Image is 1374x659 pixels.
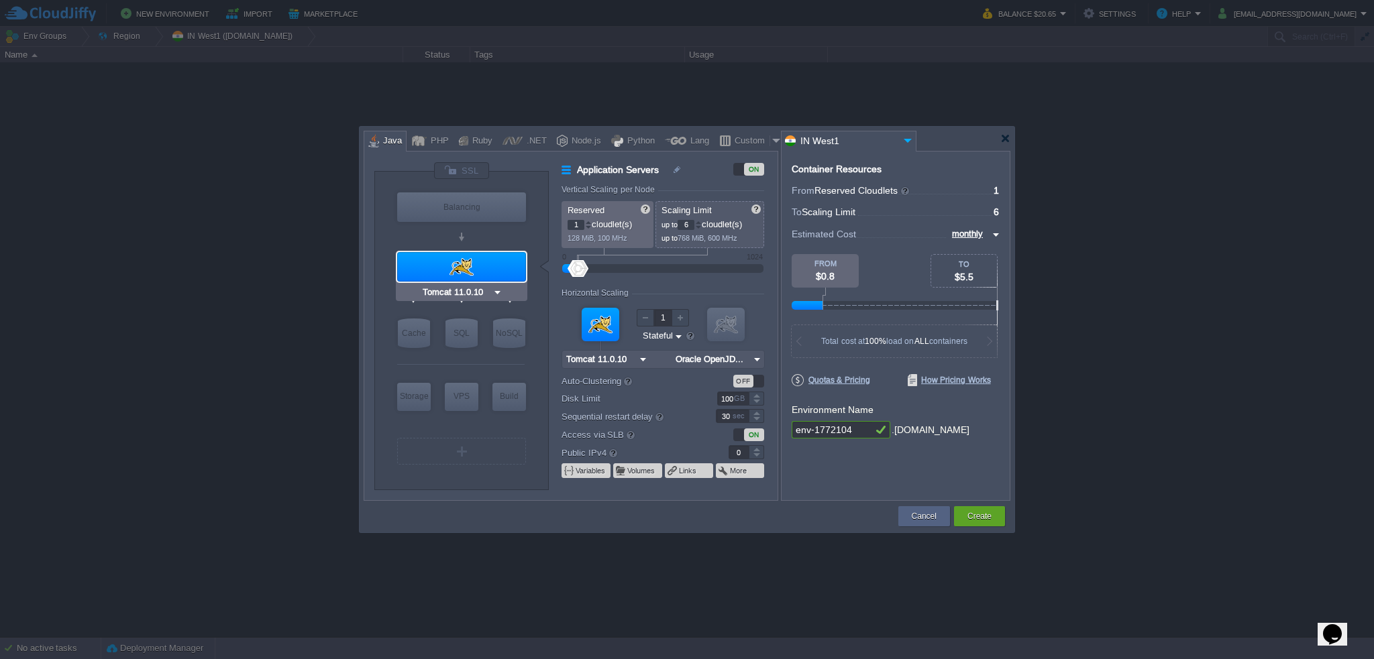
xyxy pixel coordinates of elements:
label: Sequential restart delay [562,409,698,424]
div: Lang [686,131,709,152]
div: Node.js [568,131,601,152]
span: $0.8 [816,271,835,282]
div: .[DOMAIN_NAME] [892,421,969,439]
div: Container Resources [792,164,882,174]
div: SQL Databases [445,318,478,348]
div: Load Balancer [397,192,526,222]
p: cloudlet(s) [568,216,649,230]
label: Access via SLB [562,427,698,442]
div: NoSQL [493,318,525,348]
span: Scaling Limit [802,206,855,217]
button: Links [679,465,698,476]
span: To [792,206,802,217]
div: VPS [445,383,478,410]
iframe: chat widget [1318,605,1361,646]
label: Auto-Clustering [562,373,698,388]
div: Application Servers [397,252,526,282]
span: 128 MiB, 100 MHz [568,234,627,242]
div: Build Node [492,383,526,411]
span: Estimated Cost [792,227,856,241]
div: Create New Layer [397,438,526,465]
div: PHP [427,131,449,152]
span: $5.5 [955,272,973,282]
span: up to [662,234,678,242]
div: 1024 [747,253,763,261]
span: Reserved [568,205,604,215]
div: sec [733,410,747,422]
button: Create [967,510,992,523]
div: SQL [445,318,478,348]
button: Volumes [627,465,656,476]
span: 6 [994,206,999,217]
div: FROM [792,259,859,267]
div: TO [931,260,997,268]
div: GB [734,392,747,405]
div: Python [623,131,655,152]
div: ON [744,428,764,441]
div: ON [744,163,764,176]
button: More [730,465,748,476]
span: up to [662,221,678,229]
span: 1 [994,185,999,196]
span: Reserved Cloudlets [814,185,910,196]
button: Variables [576,465,606,476]
div: Storage Containers [397,383,431,411]
div: Custom [731,131,770,152]
div: Ruby [468,131,492,152]
div: .NET [523,131,547,152]
div: Build [492,383,526,410]
div: Cache [398,318,430,348]
div: NoSQL Databases [493,318,525,348]
span: How Pricing Works [908,374,991,386]
span: 768 MiB, 600 MHz [678,234,737,242]
div: 0 [562,253,566,261]
label: Environment Name [792,404,874,415]
div: Vertical Scaling per Node [562,185,658,194]
button: Cancel [912,510,937,523]
span: Scaling Limit [662,205,712,215]
div: OFF [733,375,753,387]
div: Java [379,131,402,152]
div: Storage [397,383,431,410]
p: cloudlet(s) [662,216,759,230]
span: Quotas & Pricing [792,374,870,386]
div: Horizontal Scaling [562,288,632,298]
div: Balancing [397,192,526,222]
label: Public IPv4 [562,445,698,460]
span: From [792,185,814,196]
label: Disk Limit [562,392,698,406]
div: Elastic VPS [445,383,478,411]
